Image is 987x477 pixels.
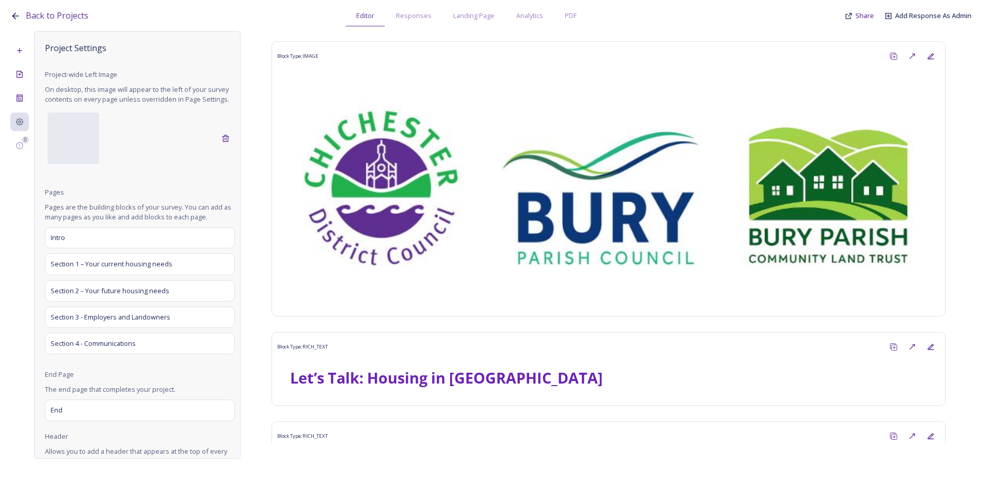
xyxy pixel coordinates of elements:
[45,385,235,394] span: The end page that completes your project.
[855,11,874,20] span: Share
[51,259,172,269] span: Section 1 – Your current housing needs
[22,136,29,144] div: 0
[45,447,235,466] span: Allows you to add a header that appears at the top of every page.
[51,339,136,348] span: Section 4 - Communications
[45,370,74,379] span: End Page
[453,11,495,21] span: Landing Page
[45,432,68,441] span: Header
[51,312,170,322] span: Section 3 - Employers and Landowners
[277,53,319,60] span: Block Type: IMAGE
[26,10,88,21] span: Back to Projects
[565,11,577,21] span: PDF
[290,368,603,388] strong: Let’s Talk: Housing in [GEOGRAPHIC_DATA]
[45,202,235,222] span: Pages are the building blocks of your survey. You can add as many pages as you like and add block...
[51,233,65,243] span: Intro
[277,433,328,440] span: Block Type: RICH_TEXT
[516,11,543,21] span: Analytics
[396,11,432,21] span: Responses
[45,187,64,197] span: Pages
[277,343,328,351] span: Block Type: RICH_TEXT
[51,286,169,296] span: Section 2 – Your future housing needs
[26,9,88,22] a: Back to Projects
[51,405,62,415] span: End
[45,42,235,54] span: Project Settings
[356,11,374,21] span: Editor
[45,70,117,79] span: Project-wide Left Image
[895,11,972,21] a: Add Response As Admin
[45,85,235,104] span: On desktop, this image will appear to the left of your survey contents on every page unless overr...
[895,11,972,20] span: Add Response As Admin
